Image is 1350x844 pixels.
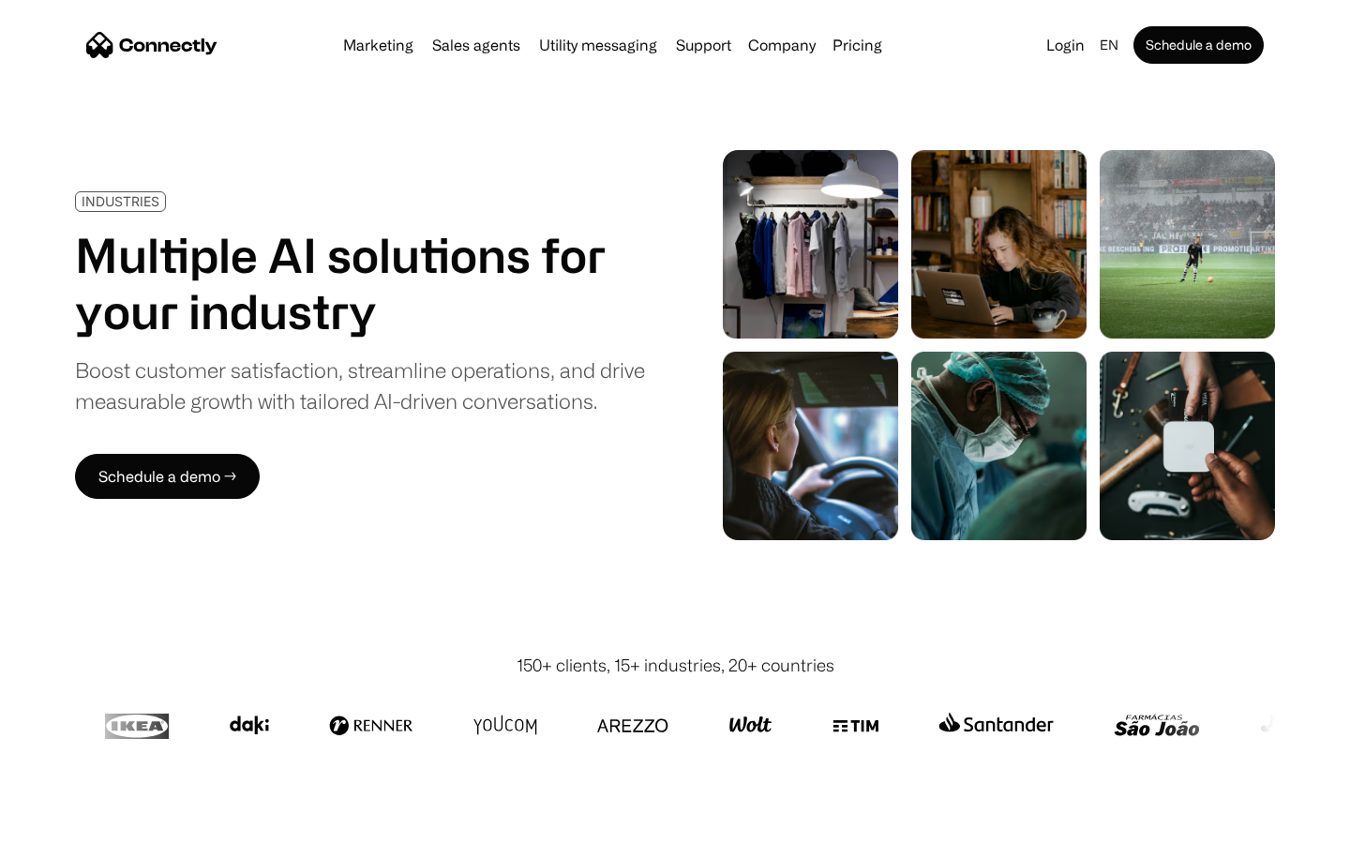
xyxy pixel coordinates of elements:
a: Schedule a demo → [75,454,260,499]
a: Login [1039,32,1092,58]
div: Company [748,32,816,58]
a: Sales agents [425,38,528,53]
a: Schedule a demo [1133,26,1264,64]
a: Marketing [336,38,421,53]
div: Boost customer satisfaction, streamline operations, and drive measurable growth with tailored AI-... [75,354,645,416]
ul: Language list [37,811,112,837]
aside: Language selected: English [19,809,112,837]
a: Utility messaging [532,38,665,53]
h1: Multiple AI solutions for your industry [75,227,645,339]
a: Pricing [825,38,890,53]
a: Support [668,38,739,53]
div: en [1100,32,1118,58]
div: 150+ clients, 15+ industries, 20+ countries [517,653,834,678]
div: INDUSTRIES [82,194,159,208]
